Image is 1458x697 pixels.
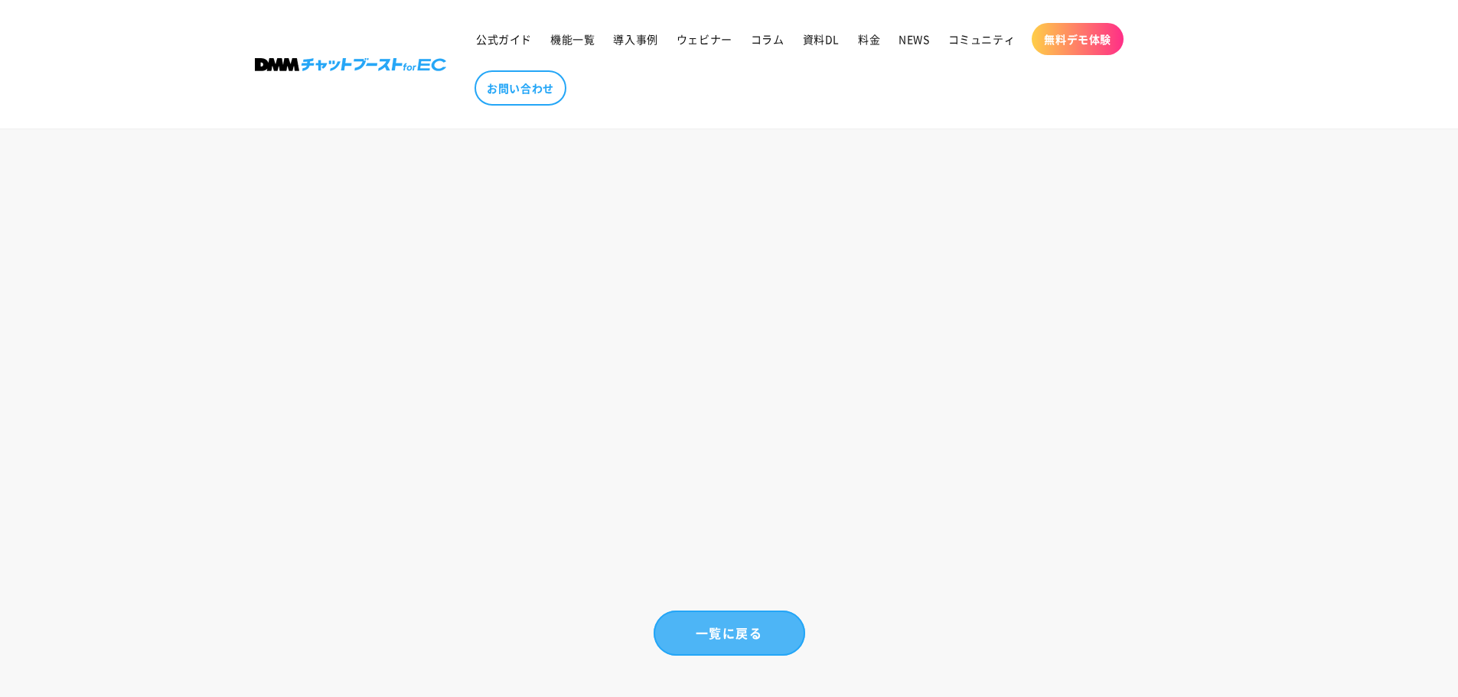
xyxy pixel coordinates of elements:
[467,23,541,55] a: 公式ガイド
[889,23,938,55] a: NEWS
[899,32,929,46] span: NEWS
[604,23,667,55] a: 導入事例
[476,32,532,46] span: 公式ガイド
[803,32,840,46] span: 資料DL
[751,32,784,46] span: コラム
[1032,23,1124,55] a: 無料デモ体験
[541,23,604,55] a: 機能一覧
[742,23,794,55] a: コラム
[849,23,889,55] a: 料金
[948,32,1016,46] span: コミュニティ
[255,58,446,71] img: 株式会社DMM Boost
[654,611,805,656] a: 一覧に戻る
[550,32,595,46] span: 機能一覧
[613,32,657,46] span: 導入事例
[677,32,732,46] span: ウェビナー
[667,23,742,55] a: ウェビナー
[487,81,554,95] span: お問い合わせ
[475,70,566,106] a: お問い合わせ
[858,32,880,46] span: 料金
[794,23,849,55] a: 資料DL
[1044,32,1111,46] span: 無料デモ体験
[939,23,1025,55] a: コミュニティ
